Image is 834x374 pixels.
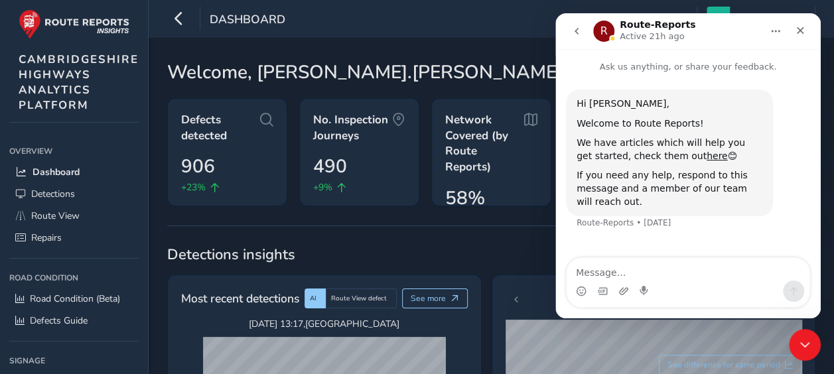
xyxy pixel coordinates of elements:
[789,329,821,361] iframe: Intercom live chat
[30,292,120,305] span: Road Condition (Beta)
[445,112,524,175] span: Network Covered (by Route Reports)
[445,184,485,212] span: 58%
[181,153,215,180] span: 906
[19,52,139,113] span: CAMBRIDGESHIRE HIGHWAYS ANALYTICS PLATFORM
[167,58,563,86] span: Welcome, [PERSON_NAME].[PERSON_NAME]
[31,188,75,200] span: Detections
[331,294,387,303] span: Route View defect
[33,166,80,178] span: Dashboard
[734,7,801,30] span: [PERSON_NAME]
[31,231,62,244] span: Repairs
[313,153,347,180] span: 490
[19,9,129,39] img: rr logo
[210,11,285,30] span: Dashboard
[9,310,139,332] a: Defects Guide
[555,13,821,318] iframe: Intercom live chat
[310,294,316,303] span: AI
[707,7,730,30] img: diamond-layout
[167,245,815,265] span: Detections insights
[313,112,392,143] span: No. Inspection Journeys
[402,288,468,308] button: See more
[9,183,139,205] a: Detections
[31,210,80,222] span: Route View
[181,112,260,143] span: Defects detected
[203,318,446,330] span: [DATE] 13:17 , [GEOGRAPHIC_DATA]
[9,288,139,310] a: Road Condition (Beta)
[181,290,299,307] span: Most recent detections
[9,141,139,161] div: Overview
[667,359,780,370] span: See difference for same period
[707,7,805,30] button: [PERSON_NAME]
[9,205,139,227] a: Route View
[411,293,446,304] span: See more
[313,180,332,194] span: +9%
[326,288,397,308] div: Route View defect
[181,180,206,194] span: +23%
[9,161,139,183] a: Dashboard
[9,268,139,288] div: Road Condition
[305,288,326,308] div: AI
[9,227,139,249] a: Repairs
[30,314,88,327] span: Defects Guide
[9,351,139,371] div: Signage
